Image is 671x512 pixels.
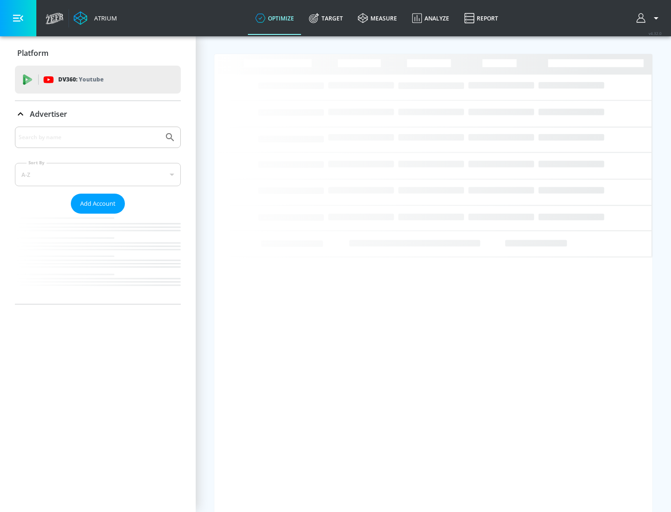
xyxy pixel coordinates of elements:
a: Atrium [74,11,117,25]
p: Youtube [79,74,103,84]
a: measure [350,1,404,35]
span: v 4.32.0 [649,31,662,36]
div: Atrium [90,14,117,22]
nav: list of Advertiser [15,214,181,304]
a: Analyze [404,1,457,35]
div: DV360: Youtube [15,66,181,94]
div: Platform [15,40,181,66]
p: Platform [17,48,48,58]
a: Target [301,1,350,35]
div: Advertiser [15,127,181,304]
p: DV360: [58,74,103,85]
a: optimize [248,1,301,35]
a: Report [457,1,506,35]
label: Sort By [27,160,47,166]
div: Advertiser [15,101,181,127]
p: Advertiser [30,109,67,119]
div: A-Z [15,163,181,186]
input: Search by name [19,131,160,143]
button: Add Account [71,194,125,214]
span: Add Account [80,198,116,209]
